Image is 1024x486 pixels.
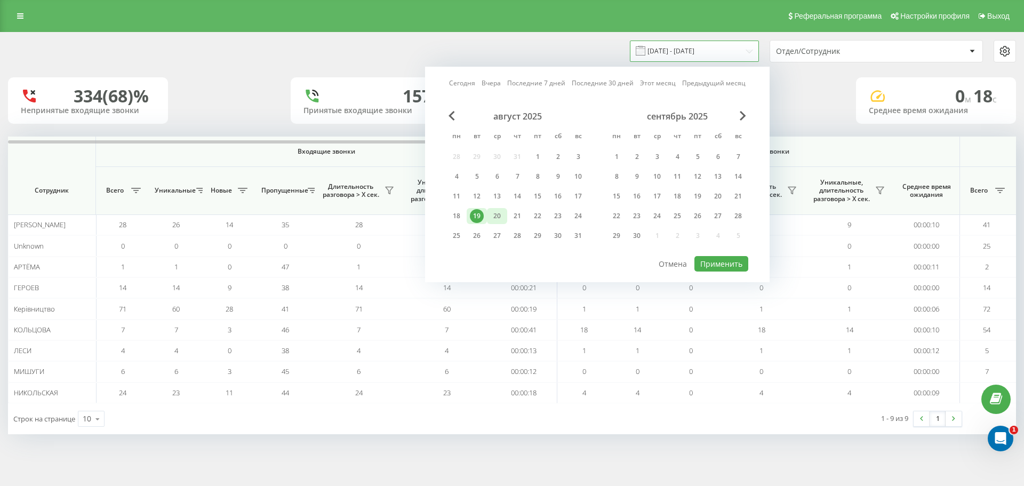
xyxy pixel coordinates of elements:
[303,106,438,115] div: Принятые входящие звонки
[847,367,851,376] span: 0
[469,129,485,145] abbr: вторник
[670,189,684,203] div: 18
[759,388,763,397] span: 4
[443,304,451,314] span: 60
[568,188,588,204] div: вс 17 авг. 2025 г.
[689,388,693,397] span: 0
[487,228,507,244] div: ср 27 авг. 2025 г.
[548,208,568,224] div: сб 23 авг. 2025 г.
[965,186,992,195] span: Всего
[449,78,475,88] a: Сегодня
[776,47,903,56] div: Отдел/Сотрудник
[74,86,149,106] div: 334 (68)%
[571,150,585,164] div: 3
[881,413,908,424] div: 1 - 9 из 9
[640,78,676,88] a: Этот месяц
[636,367,639,376] span: 0
[490,189,504,203] div: 13
[893,320,960,340] td: 00:00:10
[691,150,705,164] div: 5
[728,169,748,185] div: вс 14 сент. 2025 г.
[687,169,708,185] div: пт 12 сент. 2025 г.
[893,383,960,403] td: 00:00:09
[507,208,527,224] div: чт 21 авг. 2025 г.
[627,228,647,244] div: вт 30 сент. 2025 г.
[228,283,231,292] span: 9
[491,340,557,361] td: 00:00:13
[606,208,627,224] div: пн 22 сент. 2025 г.
[731,170,745,184] div: 14
[355,283,363,292] span: 14
[759,304,763,314] span: 1
[527,208,548,224] div: пт 22 авг. 2025 г.
[582,367,586,376] span: 0
[470,170,484,184] div: 5
[487,188,507,204] div: ср 13 авг. 2025 г.
[893,340,960,361] td: 00:00:12
[446,228,467,244] div: пн 25 авг. 2025 г.
[568,149,588,165] div: вс 3 авг. 2025 г.
[983,220,990,229] span: 41
[649,129,665,145] abbr: среда
[667,188,687,204] div: чт 18 сент. 2025 г.
[930,411,946,426] a: 1
[14,346,31,355] span: ЛЕСИ
[794,12,882,20] span: Реферальная программа
[711,209,725,223] div: 27
[450,170,463,184] div: 4
[985,346,989,355] span: 5
[551,229,565,243] div: 30
[571,209,585,223] div: 24
[606,188,627,204] div: пн 15 сент. 2025 г.
[682,78,746,88] a: Предыдущий месяц
[847,220,851,229] span: 9
[491,383,557,403] td: 00:00:18
[121,241,125,251] span: 0
[228,346,231,355] span: 0
[527,169,548,185] div: пт 8 авг. 2025 г.
[869,106,1003,115] div: Среднее время ожидания
[740,111,746,121] span: Next Month
[14,367,44,376] span: МИШУГИ
[121,367,125,376] span: 6
[228,367,231,376] span: 3
[627,149,647,165] div: вт 2 сент. 2025 г.
[847,283,851,292] span: 0
[172,388,180,397] span: 23
[687,149,708,165] div: пт 5 сент. 2025 г.
[228,325,231,334] span: 3
[510,170,524,184] div: 7
[551,209,565,223] div: 23
[446,111,588,122] div: август 2025
[670,209,684,223] div: 25
[670,170,684,184] div: 11
[467,208,487,224] div: вт 19 авг. 2025 г.
[531,229,545,243] div: 29
[609,129,625,145] abbr: понедельник
[647,208,667,224] div: ср 24 сент. 2025 г.
[893,277,960,298] td: 00:00:00
[730,129,746,145] abbr: воскресенье
[811,178,872,203] span: Уникальные, длительность разговора > Х сек.
[582,388,586,397] span: 4
[445,346,449,355] span: 4
[491,277,557,298] td: 00:00:21
[507,228,527,244] div: чт 28 авг. 2025 г.
[510,189,524,203] div: 14
[893,257,960,277] td: 00:00:11
[955,84,973,107] span: 0
[983,241,990,251] span: 25
[226,388,233,397] span: 11
[731,189,745,203] div: 21
[987,12,1010,20] span: Выход
[988,426,1013,451] iframe: Intercom live chat
[357,325,361,334] span: 7
[282,220,289,229] span: 35
[490,209,504,223] div: 20
[627,188,647,204] div: вт 16 сент. 2025 г.
[357,367,361,376] span: 6
[582,304,586,314] span: 1
[548,228,568,244] div: сб 30 авг. 2025 г.
[83,413,91,424] div: 10
[228,241,231,251] span: 0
